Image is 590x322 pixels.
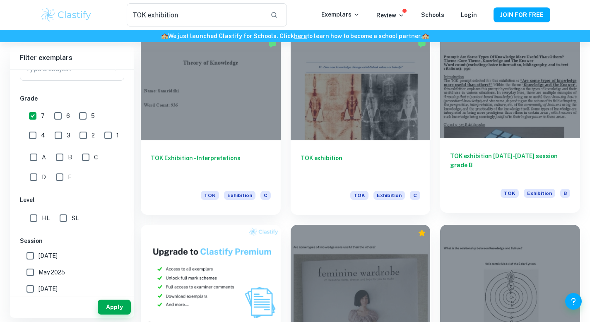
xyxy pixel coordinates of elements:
span: [DATE] [39,251,58,260]
span: 3 [67,131,70,140]
div: Premium [418,229,426,237]
span: 🏫 [161,33,168,39]
h6: TOK exhibition [301,154,421,181]
button: Help and Feedback [565,293,582,310]
h6: Grade [20,94,124,103]
a: TOK Exhibition - InterpretationsTOKExhibitionC [141,36,281,215]
span: Exhibition [524,189,555,198]
span: Exhibition [224,191,255,200]
span: D [42,173,46,182]
span: E [68,173,72,182]
h6: Session [20,236,124,245]
a: Login [461,12,477,18]
a: Schools [421,12,444,18]
span: 1 [116,131,119,140]
span: May 2025 [39,268,65,277]
span: [DATE] [39,284,58,293]
span: 7 [41,111,45,120]
span: Exhibition [373,191,405,200]
img: Marked [418,40,426,48]
h6: We just launched Clastify for Schools. Click to learn how to become a school partner. [2,31,588,41]
h6: TOK exhibition [DATE]-[DATE] session grade B [450,151,570,179]
img: Marked [268,40,277,48]
span: TOK [350,191,368,200]
h6: Level [20,195,124,204]
span: C [260,191,271,200]
span: 6 [66,111,70,120]
span: 2 [92,131,95,140]
span: TOK [501,189,519,198]
span: 4 [41,131,45,140]
a: TOK exhibitionTOKExhibitionC [291,36,431,215]
span: 5 [91,111,95,120]
h6: Filter exemplars [10,46,134,70]
input: Search for any exemplars... [127,3,263,26]
span: C [94,153,98,162]
span: HL [42,214,50,223]
span: 🏫 [422,33,429,39]
button: JOIN FOR FREE [494,7,550,22]
span: SL [72,214,79,223]
h6: TOK Exhibition - Interpretations [151,154,271,181]
p: Review [376,11,405,20]
p: Exemplars [321,10,360,19]
span: A [42,153,46,162]
a: here [294,33,307,39]
a: TOK exhibition [DATE]-[DATE] session grade BTOKExhibitionB [440,36,580,215]
span: C [410,191,420,200]
span: B [560,189,570,198]
span: B [68,153,72,162]
button: Apply [98,300,131,315]
img: Clastify logo [40,7,93,23]
span: TOK [201,191,219,200]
